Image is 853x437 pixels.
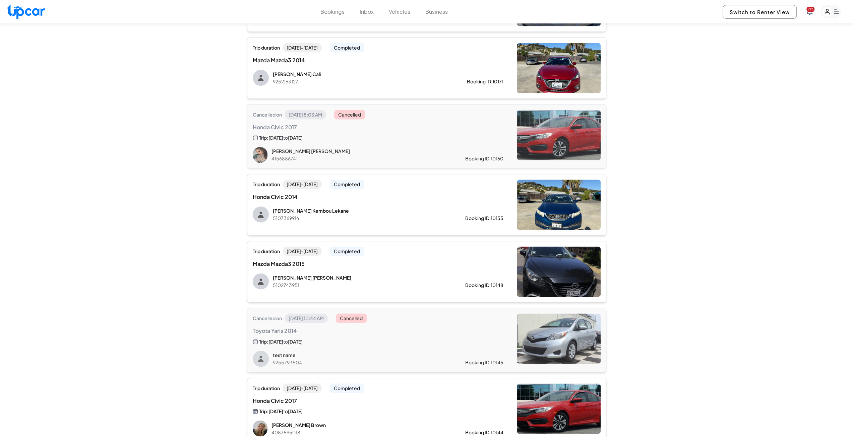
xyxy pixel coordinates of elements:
[268,339,283,345] span: [DATE]
[283,135,288,141] span: to
[253,397,390,405] span: Honda Civic 2017
[273,274,444,281] p: [PERSON_NAME] [PERSON_NAME]
[806,7,814,12] span: You have new notifications
[465,215,503,221] div: Booking ID: 10155
[253,248,280,254] span: Trip duration
[253,420,267,436] img: Amanda Brown
[517,246,601,297] img: Mazda Mazda3 2015
[283,246,322,256] span: [DATE] - [DATE]
[517,313,601,364] img: Toyota Yaris 2014
[465,155,503,162] div: Booking ID: 10160
[330,383,364,393] span: Completed
[465,282,503,288] div: Booking ID: 10148
[273,352,444,358] p: test name
[517,110,601,160] img: Honda Civic 2017
[330,43,364,52] span: Completed
[259,408,268,415] span: Trip:
[253,111,282,118] span: Cancelled on
[271,155,444,162] p: 4156886741
[253,44,280,51] span: Trip duration
[253,147,267,163] img: Ashley Mitchell
[283,408,288,414] span: to
[285,313,328,323] span: [DATE] 10:44 AM
[465,359,503,366] div: Booking ID: 10145
[283,339,288,345] span: to
[253,193,390,201] span: Honda Civic 2014
[253,56,390,64] span: Mazda Mazda3 2014
[271,148,444,154] p: [PERSON_NAME] [PERSON_NAME]
[360,8,374,16] button: Inbox
[330,179,364,189] span: Completed
[517,43,601,93] img: Mazda Mazda3 2014
[288,135,303,141] span: [DATE]
[465,429,503,435] div: Booking ID: 10144
[268,408,283,414] span: [DATE]
[283,43,322,52] span: [DATE] - [DATE]
[320,8,345,16] button: Bookings
[7,4,45,19] img: Upcar Logo
[273,215,444,221] p: 5107369916
[283,179,322,189] span: [DATE] - [DATE]
[389,8,410,16] button: Vehicles
[723,5,797,19] button: Switch to Renter View
[330,246,364,256] span: Completed
[253,123,390,131] span: Honda Civic 2017
[253,327,390,335] span: Toyota Yaris 2014
[273,359,444,366] p: 9255793504
[517,179,601,230] img: Honda Civic 2014
[288,339,303,345] span: [DATE]
[273,78,445,85] p: 9252163127
[253,315,282,321] span: Cancelled on
[273,282,444,288] p: 5102743951
[259,134,268,141] span: Trip:
[336,313,367,323] span: Cancelled
[253,385,280,391] span: Trip duration
[268,135,283,141] span: [DATE]
[283,383,322,393] span: [DATE] - [DATE]
[467,78,503,85] div: Booking ID: 10171
[273,71,445,77] p: [PERSON_NAME] Cali
[271,429,444,435] p: 4087595018
[259,338,268,345] span: Trip:
[517,383,601,434] img: Honda Civic 2017
[285,110,326,119] span: [DATE] 8:03 AM
[288,408,303,414] span: [DATE]
[273,207,444,214] p: [PERSON_NAME] Kembou Lekane
[253,260,390,268] span: Mazda Mazda3 2015
[425,8,448,16] button: Business
[334,110,365,119] span: Cancelled
[253,181,280,188] span: Trip duration
[271,421,444,428] p: [PERSON_NAME] Brown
